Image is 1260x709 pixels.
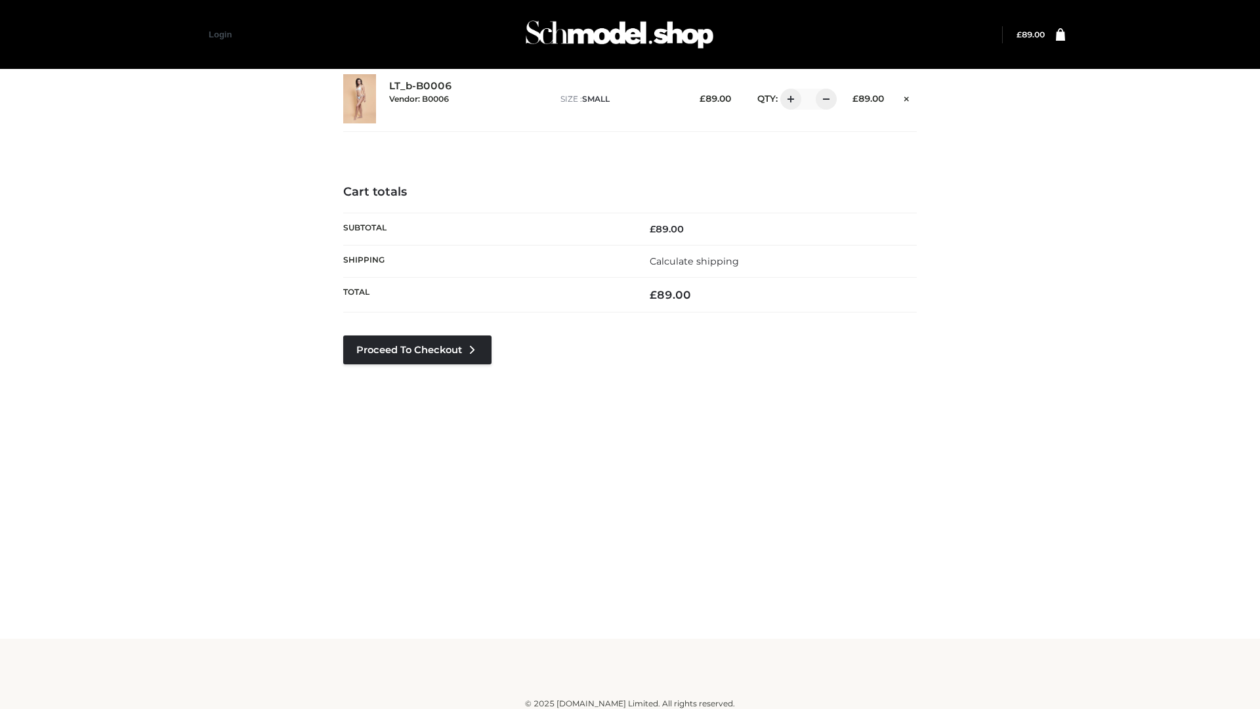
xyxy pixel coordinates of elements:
small: Vendor: B0006 [389,94,449,104]
div: LT_b-B0006 [389,80,547,117]
th: Shipping [343,245,630,277]
h4: Cart totals [343,185,917,200]
th: Subtotal [343,213,630,245]
img: Schmodel Admin 964 [521,9,718,60]
bdi: 89.00 [650,223,684,235]
span: £ [852,93,858,104]
bdi: 89.00 [700,93,731,104]
bdi: 89.00 [852,93,884,104]
span: £ [1017,30,1022,39]
span: £ [650,223,656,235]
a: £89.00 [1017,30,1045,39]
a: Login [209,30,232,39]
span: £ [700,93,705,104]
a: Remove this item [897,89,917,106]
span: £ [650,288,657,301]
a: Proceed to Checkout [343,335,492,364]
span: SMALL [582,94,610,104]
bdi: 89.00 [650,288,691,301]
bdi: 89.00 [1017,30,1045,39]
div: QTY: [744,89,832,110]
p: size : [560,93,679,105]
th: Total [343,278,630,312]
a: Calculate shipping [650,255,739,267]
